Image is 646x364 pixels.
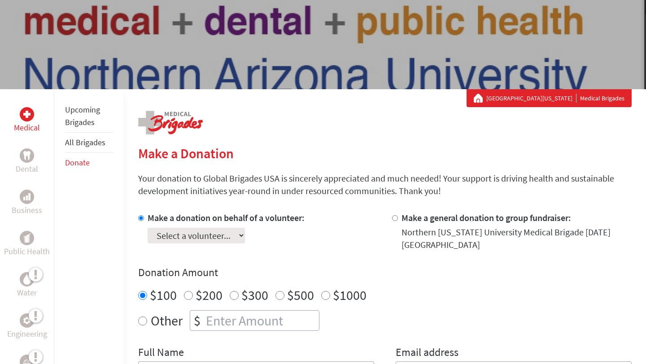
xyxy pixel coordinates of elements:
img: Business [23,193,31,200]
div: Northern [US_STATE] University Medical Brigade [DATE] [GEOGRAPHIC_DATA] [402,226,632,251]
img: Water [23,274,31,284]
img: Dental [23,151,31,160]
div: Business [20,190,34,204]
p: Your donation to Global Brigades USA is sincerely appreciated and much needed! Your support is dr... [138,172,632,197]
label: Make a donation on behalf of a volunteer: [148,212,305,223]
label: Make a general donation to group fundraiser: [402,212,571,223]
h4: Donation Amount [138,265,632,280]
label: Email address [396,345,458,361]
a: All Brigades [65,137,105,147]
label: $1000 [333,286,367,303]
label: Full Name [138,345,184,361]
label: $100 [150,286,177,303]
a: Donate [65,157,90,168]
p: Public Health [4,245,50,258]
label: $300 [241,286,268,303]
label: Other [151,310,183,331]
li: Donate [65,153,113,173]
img: Public Health [23,234,31,243]
div: Medical Brigades [474,94,624,103]
img: logo-medical.png [138,111,203,134]
label: $500 [287,286,314,303]
div: Engineering [20,313,34,328]
div: Public Health [20,231,34,245]
a: Public HealthPublic Health [4,231,50,258]
div: $ [190,311,204,330]
div: Medical [20,107,34,121]
label: $200 [196,286,223,303]
a: [GEOGRAPHIC_DATA][US_STATE] [486,94,576,103]
img: Medical [23,111,31,118]
div: Water [20,272,34,286]
input: Enter Amount [204,311,319,330]
a: WaterWater [17,272,37,299]
a: EngineeringEngineering [7,313,47,340]
p: Dental [16,163,38,175]
p: Engineering [7,328,47,340]
img: Engineering [23,317,31,324]
a: MedicalMedical [14,107,40,134]
a: Upcoming Brigades [65,104,100,127]
li: Upcoming Brigades [65,100,113,133]
h2: Make a Donation [138,145,632,161]
a: BusinessBusiness [12,190,42,217]
p: Business [12,204,42,217]
div: Dental [20,148,34,163]
p: Medical [14,121,40,134]
li: All Brigades [65,133,113,153]
a: DentalDental [16,148,38,175]
p: Water [17,286,37,299]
